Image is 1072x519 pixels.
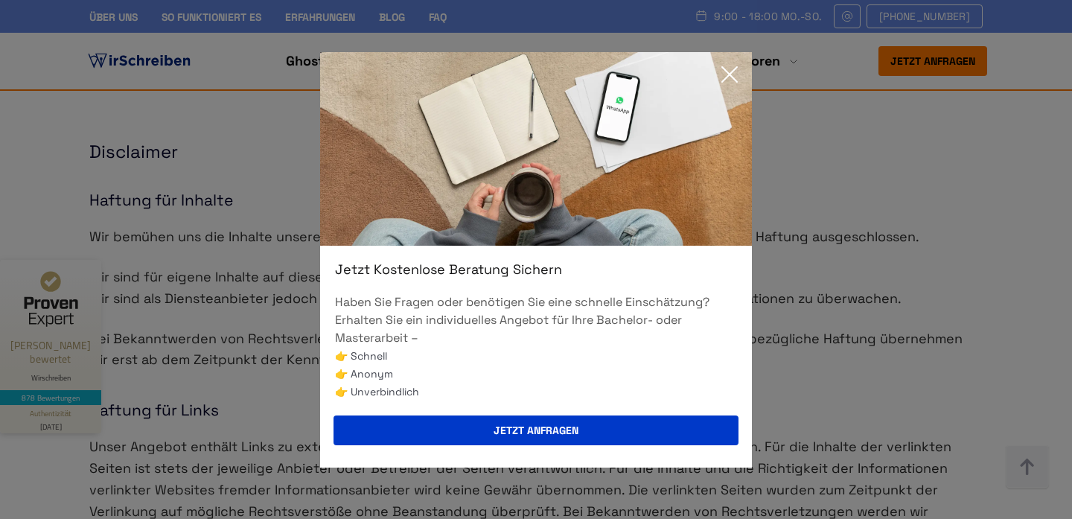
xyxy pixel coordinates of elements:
p: Haben Sie Fragen oder benötigen Sie eine schnelle Einschätzung? Erhalten Sie ein individuelles An... [335,293,737,347]
li: 👉 Schnell [335,347,737,365]
img: exit [320,52,752,246]
div: Jetzt kostenlose Beratung sichern [320,261,752,278]
li: 👉 Anonym [335,365,737,383]
li: 👉 Unverbindlich [335,383,737,401]
button: Jetzt anfragen [334,415,738,445]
